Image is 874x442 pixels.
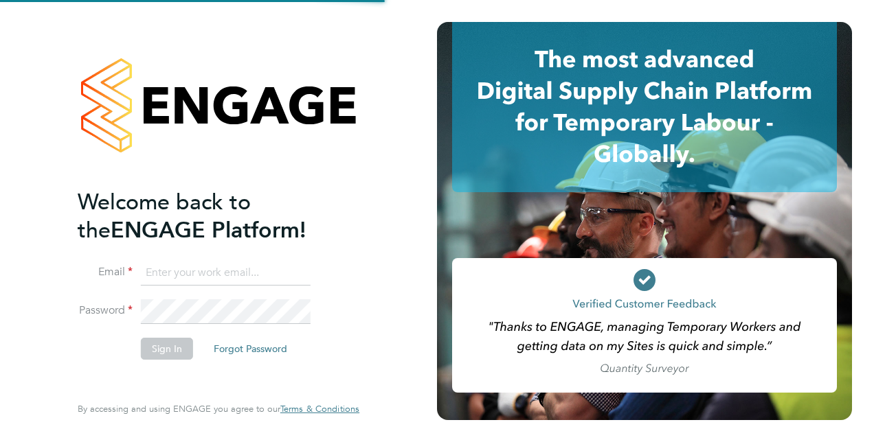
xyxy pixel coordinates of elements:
[78,303,133,318] label: Password
[78,265,133,279] label: Email
[280,404,359,415] a: Terms & Conditions
[141,261,311,286] input: Enter your work email...
[78,188,346,244] h2: ENGAGE Platform!
[280,403,359,415] span: Terms & Conditions
[141,338,193,360] button: Sign In
[203,338,298,360] button: Forgot Password
[78,403,359,415] span: By accessing and using ENGAGE you agree to our
[78,189,251,244] span: Welcome back to the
